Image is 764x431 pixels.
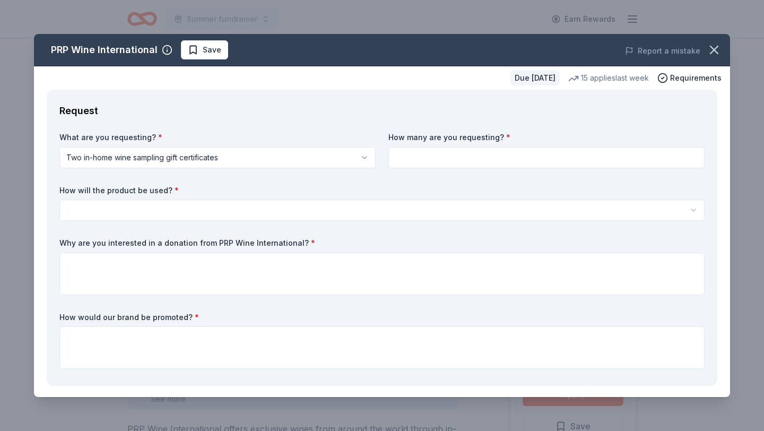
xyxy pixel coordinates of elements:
div: PRP Wine International [51,41,158,58]
label: What are you requesting? [59,132,376,143]
div: Request [59,102,705,119]
button: Requirements [657,72,722,84]
button: Save [181,40,228,59]
label: Why are you interested in a donation from PRP Wine International? [59,238,705,248]
label: How will the product be used? [59,185,705,196]
span: Requirements [670,72,722,84]
div: 15 applies last week [568,72,649,84]
span: Save [203,44,221,56]
button: Report a mistake [625,45,700,57]
label: How would our brand be promoted? [59,312,705,323]
label: How many are you requesting? [388,132,705,143]
div: Due [DATE] [510,71,560,85]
